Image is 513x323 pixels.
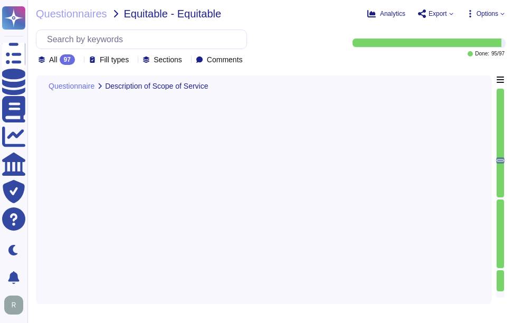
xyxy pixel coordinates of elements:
span: Options [477,11,498,17]
img: user [4,296,23,315]
span: Sections [154,56,182,63]
span: Equitable - Equitable [124,8,222,19]
span: Fill types [100,56,129,63]
input: Search by keywords [42,30,246,49]
span: Export [429,11,447,17]
span: Comments [207,56,243,63]
span: 95 / 97 [491,51,505,56]
div: 97 [60,54,75,65]
span: All [49,56,58,63]
span: Questionnaire [49,82,94,90]
span: Description of Scope of Service [105,82,208,90]
span: Analytics [380,11,405,17]
button: user [2,293,31,317]
span: Done: [475,51,489,56]
span: Questionnaires [36,8,107,19]
button: Analytics [367,9,405,18]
